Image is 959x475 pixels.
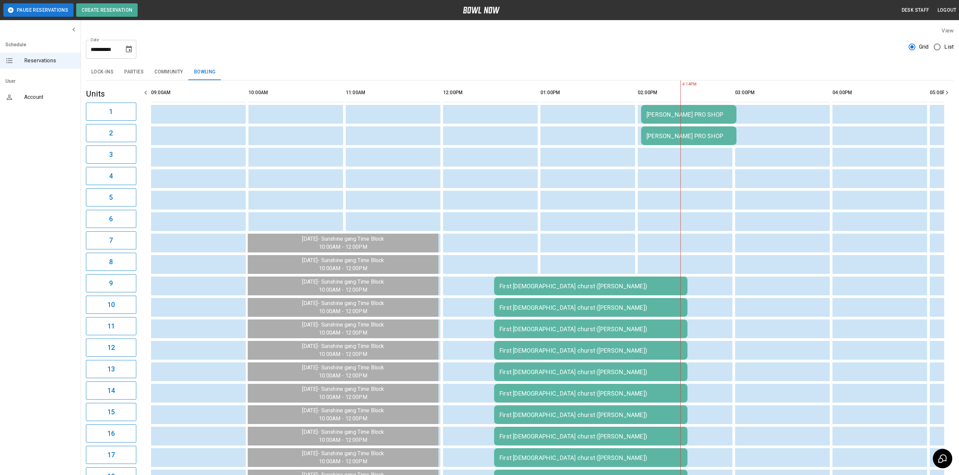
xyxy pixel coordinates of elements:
[935,4,959,16] button: Logout
[919,43,929,51] span: Grid
[944,43,954,51] span: List
[499,411,682,418] div: First [DEMOGRAPHIC_DATA] churst ([PERSON_NAME])
[122,43,136,56] button: Choose date, selected date is Aug 18, 2025
[646,132,731,139] div: [PERSON_NAME] PRO SHOP
[109,256,113,267] h6: 8
[86,103,136,121] button: 1
[86,296,136,314] button: 10
[86,64,954,80] div: inventory tabs
[109,171,113,181] h6: 4
[499,325,682,333] div: First [DEMOGRAPHIC_DATA] churst ([PERSON_NAME])
[86,274,136,292] button: 9
[86,424,136,442] button: 16
[86,124,136,142] button: 2
[109,278,113,289] h6: 9
[3,3,74,17] button: Pause Reservations
[86,64,119,80] button: Lock-ins
[499,347,682,354] div: First [DEMOGRAPHIC_DATA] churst ([PERSON_NAME])
[107,407,115,417] h6: 15
[107,299,115,310] h6: 10
[107,342,115,353] h6: 12
[109,128,113,138] h6: 2
[86,317,136,335] button: 11
[107,428,115,439] h6: 16
[109,149,113,160] h6: 3
[107,450,115,460] h6: 17
[149,64,189,80] button: Community
[86,339,136,357] button: 12
[109,214,113,224] h6: 6
[680,81,682,88] span: 4:14PM
[86,145,136,164] button: 3
[463,7,500,13] img: logo
[86,381,136,400] button: 14
[499,390,682,397] div: First [DEMOGRAPHIC_DATA] churst ([PERSON_NAME])
[107,385,115,396] h6: 14
[86,167,136,185] button: 4
[499,368,682,375] div: First [DEMOGRAPHIC_DATA] churst ([PERSON_NAME])
[109,192,113,203] h6: 5
[151,83,246,102] th: 09:00AM
[86,231,136,249] button: 7
[107,364,115,374] h6: 13
[86,403,136,421] button: 15
[107,321,115,332] h6: 11
[899,4,932,16] button: Desk Staff
[86,253,136,271] button: 8
[86,210,136,228] button: 6
[119,64,149,80] button: Parties
[248,83,343,102] th: 10:00AM
[189,64,221,80] button: Bowling
[86,446,136,464] button: 17
[76,3,138,17] button: Create Reservation
[499,304,682,311] div: First [DEMOGRAPHIC_DATA] churst ([PERSON_NAME])
[86,88,136,99] h5: Units
[499,283,682,290] div: First [DEMOGRAPHIC_DATA] churst ([PERSON_NAME])
[86,188,136,206] button: 5
[499,454,682,461] div: First [DEMOGRAPHIC_DATA] churst ([PERSON_NAME])
[443,83,538,102] th: 12:00PM
[499,433,682,440] div: First [DEMOGRAPHIC_DATA] churst ([PERSON_NAME])
[86,360,136,378] button: 13
[24,57,75,65] span: Reservations
[942,27,954,34] label: View
[109,235,113,246] h6: 7
[346,83,440,102] th: 11:00AM
[109,106,113,117] h6: 1
[646,111,731,118] div: [PERSON_NAME] PRO SHOP
[24,93,75,101] span: Account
